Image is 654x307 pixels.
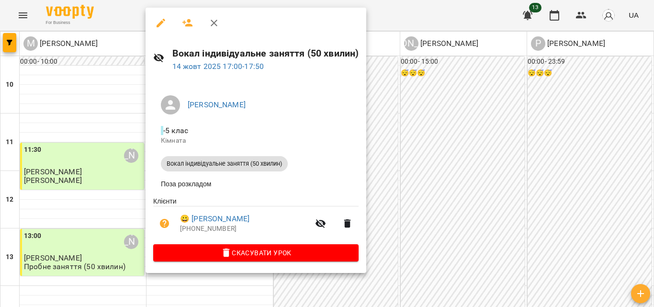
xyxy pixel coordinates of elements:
[161,159,288,168] span: Вокал індивідуальне заняття (50 хвилин)
[172,46,359,61] h6: Вокал індивідуальне заняття (50 хвилин)
[153,175,359,193] li: Поза розкладом
[172,62,264,71] a: 14 жовт 2025 17:00-17:50
[161,247,351,259] span: Скасувати Урок
[153,244,359,262] button: Скасувати Урок
[161,126,190,135] span: - 5 клас
[180,224,309,234] p: [PHONE_NUMBER]
[180,213,249,225] a: 😀 [PERSON_NAME]
[153,196,359,244] ul: Клієнти
[153,212,176,235] button: Візит ще не сплачено. Додати оплату?
[161,136,351,146] p: Кімната
[188,100,246,109] a: [PERSON_NAME]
